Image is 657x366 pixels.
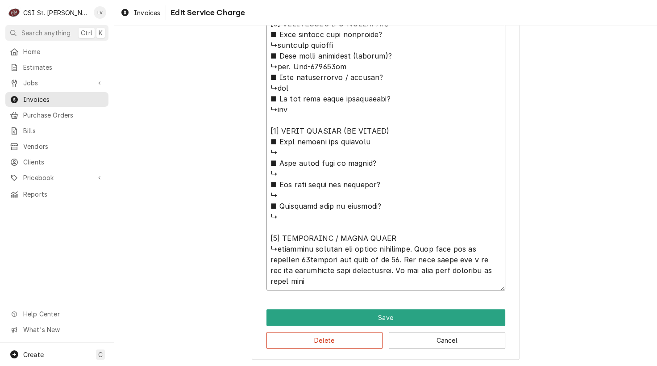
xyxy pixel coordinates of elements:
[5,322,108,337] a: Go to What's New
[23,325,103,334] span: What's New
[266,309,505,326] button: Save
[5,25,108,41] button: Search anythingCtrlK
[81,28,92,38] span: Ctrl
[5,139,108,154] a: Vendors
[94,6,106,19] div: LV
[266,309,505,326] div: Button Group Row
[94,6,106,19] div: Lisa Vestal's Avatar
[23,142,104,151] span: Vendors
[266,309,505,349] div: Button Group
[134,8,160,17] span: Invoices
[5,108,108,122] a: Purchase Orders
[98,350,103,359] span: C
[8,6,21,19] div: C
[23,309,103,319] span: Help Center
[23,173,91,182] span: Pricebook
[23,126,104,135] span: Bills
[266,326,505,349] div: Button Group Row
[23,8,89,17] div: CSI St. [PERSON_NAME]
[99,28,103,38] span: K
[23,63,104,72] span: Estimates
[5,60,108,75] a: Estimates
[5,170,108,185] a: Go to Pricebook
[5,92,108,107] a: Invoices
[117,5,164,20] a: Invoices
[5,187,108,202] a: Reports
[266,332,383,349] button: Delete
[5,123,108,138] a: Bills
[5,307,108,321] a: Go to Help Center
[23,110,104,120] span: Purchase Orders
[23,47,104,56] span: Home
[389,332,505,349] button: Cancel
[168,7,245,19] span: Edit Service Charge
[5,76,108,90] a: Go to Jobs
[8,6,21,19] div: CSI St. Louis's Avatar
[5,44,108,59] a: Home
[23,157,104,167] span: Clients
[23,78,91,88] span: Jobs
[23,189,104,199] span: Reports
[23,95,104,104] span: Invoices
[21,28,71,38] span: Search anything
[5,155,108,169] a: Clients
[23,351,44,358] span: Create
